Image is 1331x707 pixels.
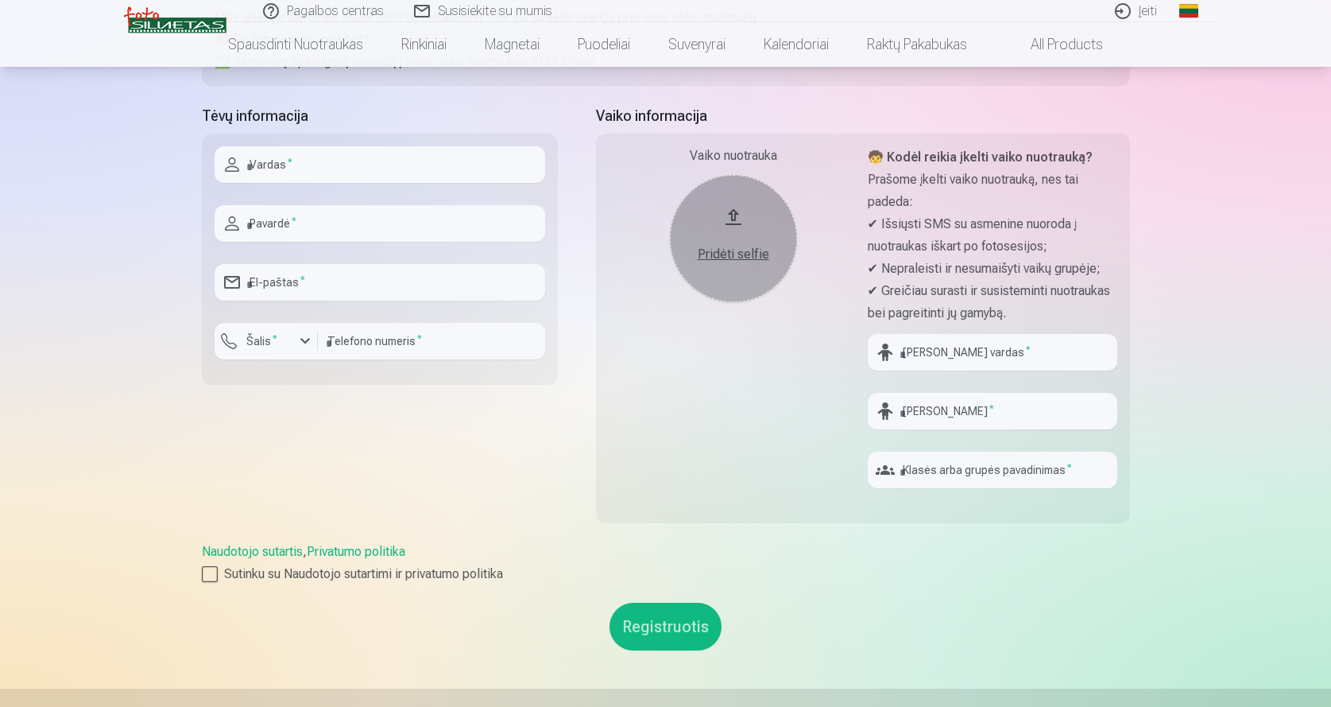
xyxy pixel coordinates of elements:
a: Raktų pakabukas [848,22,986,67]
p: ✔ Išsiųsti SMS su asmenine nuoroda į nuotraukas iškart po fotosesijos; [868,213,1117,258]
label: Šalis [240,333,284,349]
strong: 🧒 Kodėl reikia įkelti vaiko nuotrauką? [868,150,1093,165]
div: , [202,542,1130,584]
a: Kalendoriai [745,22,848,67]
label: Sutinku su Naudotojo sutartimi ir privatumo politika [202,565,1130,584]
button: Pridėti selfie [670,175,797,302]
a: Magnetai [466,22,559,67]
h5: Tėvų informacija [202,105,558,127]
p: ✔ Greičiau surasti ir susisteminti nuotraukas bei pagreitinti jų gamybą. [868,280,1117,324]
a: Rinkiniai [382,22,466,67]
img: /v3 [124,6,226,33]
a: Puodeliai [559,22,649,67]
a: All products [986,22,1122,67]
div: Vaiko nuotrauka [609,146,858,165]
button: Registruotis [609,603,722,651]
p: Prašome įkelti vaiko nuotrauką, nes tai padeda: [868,169,1117,213]
div: Pridėti selfie [686,245,781,264]
a: Naudotojo sutartis [202,544,303,559]
button: Šalis* [215,323,318,359]
h5: Vaiko informacija [596,105,1130,127]
a: Suvenyrai [649,22,745,67]
p: ✔ Nepraleisti ir nesumaišyti vaikų grupėje; [868,258,1117,280]
a: Spausdinti nuotraukas [209,22,382,67]
a: Privatumo politika [307,544,405,559]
